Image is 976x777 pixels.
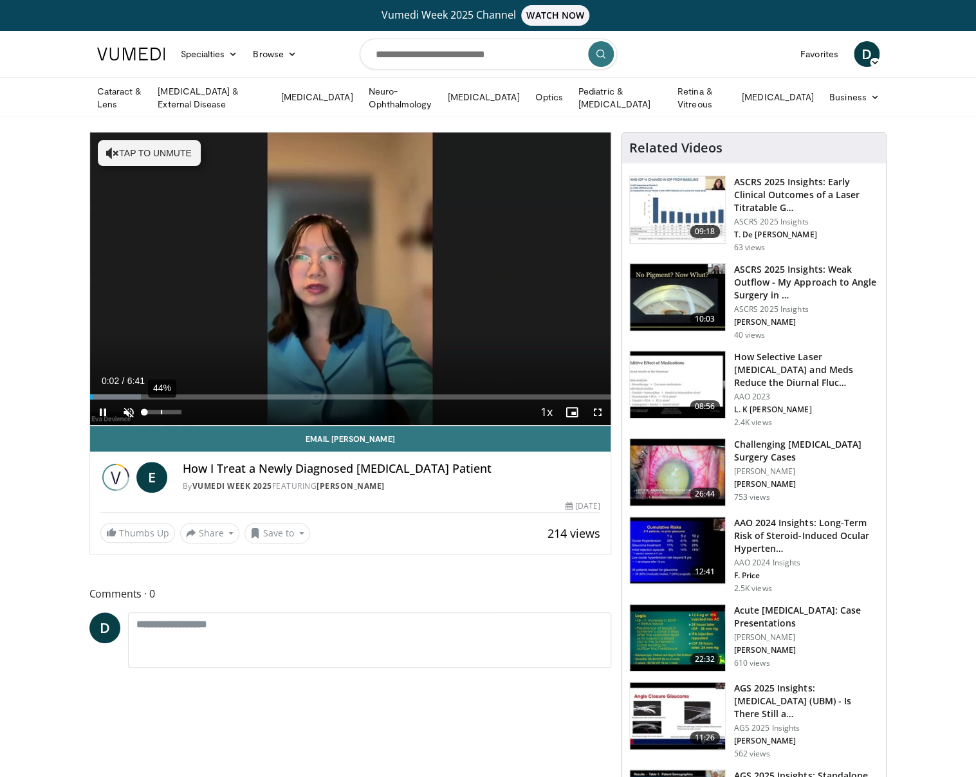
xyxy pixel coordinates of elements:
p: 2.5K views [733,583,771,594]
h3: Challenging [MEDICAL_DATA] Surgery Cases [733,438,878,464]
img: Vumedi Week 2025 [100,462,131,493]
p: [PERSON_NAME] [733,736,878,746]
a: [MEDICAL_DATA] [734,84,822,110]
a: [MEDICAL_DATA] & External Disease [150,85,273,111]
a: Favorites [793,41,846,67]
a: Cataract & Lens [89,85,151,111]
span: 22:32 [690,653,721,666]
a: Optics [527,84,570,110]
p: [PERSON_NAME] [733,632,878,643]
p: [PERSON_NAME] [733,466,878,477]
div: [DATE] [566,500,600,512]
p: ASCRS 2025 Insights [733,217,878,227]
p: [PERSON_NAME] [733,645,878,655]
button: Unmute [116,399,142,425]
img: d1bebadf-5ef8-4c82-bd02-47cdd9740fa5.150x105_q85_crop-smart_upscale.jpg [630,517,725,584]
h3: AGS 2025 Insights: [MEDICAL_DATA] (UBM) - Is There Still a… [733,682,878,720]
a: [MEDICAL_DATA] [273,84,360,110]
a: Pediatric & [MEDICAL_DATA] [571,85,670,111]
a: 09:18 ASCRS 2025 Insights: Early Clinical Outcomes of a Laser Titratable G… ASCRS 2025 Insights T... [629,176,878,253]
span: 26:44 [690,488,721,500]
button: Enable picture-in-picture mode [559,399,585,425]
p: [PERSON_NAME] [733,479,878,489]
img: 420b1191-3861-4d27-8af4-0e92e58098e4.150x105_q85_crop-smart_upscale.jpg [630,351,725,418]
p: T. De [PERSON_NAME] [733,230,878,240]
a: Vumedi Week 2025 [192,480,272,491]
div: Progress Bar [90,394,611,399]
p: 63 views [733,242,765,253]
div: By FEATURING [183,480,601,492]
a: 11:26 AGS 2025 Insights: [MEDICAL_DATA] (UBM) - Is There Still a… AGS 2025 Insights [PERSON_NAME]... [629,682,878,759]
span: Comments 0 [89,585,612,602]
img: c4ee65f2-163e-44d3-aede-e8fb280be1de.150x105_q85_crop-smart_upscale.jpg [630,264,725,331]
span: 08:56 [690,400,721,413]
a: [MEDICAL_DATA] [439,84,527,110]
a: Retina & Vitreous [670,85,734,111]
div: Volume Level [145,410,181,414]
a: Browse [245,41,304,67]
span: 09:18 [690,225,721,238]
span: 6:41 [127,376,145,386]
p: 562 views [733,749,769,759]
a: Business [822,84,887,110]
img: b8bf30ca-3013-450f-92b0-de11c61660f8.150x105_q85_crop-smart_upscale.jpg [630,176,725,243]
button: Tap to unmute [98,140,201,166]
a: Email [PERSON_NAME] [90,426,611,452]
p: [PERSON_NAME] [733,317,878,327]
a: Specialties [173,41,246,67]
img: 70667664-86a4-45d1-8ebc-87674d5d23cb.150x105_q85_crop-smart_upscale.jpg [630,605,725,672]
p: AAO 2023 [733,392,878,402]
h3: How Selective Laser [MEDICAL_DATA] and Meds Reduce the Diurnal Fluc… [733,351,878,389]
img: VuMedi Logo [97,48,165,60]
a: E [136,462,167,493]
span: 10:03 [690,313,721,325]
a: Thumbs Up [100,523,175,543]
p: ASCRS 2025 Insights [733,304,878,315]
span: 0:02 [102,376,119,386]
h4: Related Videos [629,140,722,156]
h3: ASCRS 2025 Insights: Early Clinical Outcomes of a Laser Titratable G… [733,176,878,214]
button: Pause [90,399,116,425]
a: D [854,41,879,67]
a: 10:03 ASCRS 2025 Insights: Weak Outflow - My Approach to Angle Surgery in … ASCRS 2025 Insights [... [629,263,878,340]
span: WATCH NOW [521,5,589,26]
a: 22:32 Acute [MEDICAL_DATA]: Case Presentations [PERSON_NAME] [PERSON_NAME] 610 views [629,604,878,672]
p: AAO 2024 Insights [733,558,878,568]
a: Neuro-Ophthalmology [360,85,439,111]
button: Save to [244,523,310,544]
span: 214 views [548,526,600,541]
img: e89d9ca0-2a00-4e8a-87e7-a62f747f1d8a.150x105_q85_crop-smart_upscale.jpg [630,682,725,749]
p: F. Price [733,571,878,581]
a: D [89,612,120,643]
a: Vumedi Week 2025 ChannelWATCH NOW [99,5,878,26]
span: / [122,376,125,386]
img: 05a6f048-9eed-46a7-93e1-844e43fc910c.150x105_q85_crop-smart_upscale.jpg [630,439,725,506]
p: 40 views [733,330,765,340]
video-js: Video Player [90,133,611,426]
a: 12:41 AAO 2024 Insights: Long-Term Risk of Steroid-Induced Ocular Hyperten… AAO 2024 Insights F. ... [629,516,878,594]
input: Search topics, interventions [360,39,617,69]
a: 26:44 Challenging [MEDICAL_DATA] Surgery Cases [PERSON_NAME] [PERSON_NAME] 753 views [629,438,878,506]
a: [PERSON_NAME] [317,480,385,491]
span: 11:26 [690,731,721,744]
p: L. K [PERSON_NAME] [733,405,878,415]
button: Fullscreen [585,399,611,425]
button: Share [180,523,240,544]
h3: ASCRS 2025 Insights: Weak Outflow - My Approach to Angle Surgery in … [733,263,878,302]
p: 610 views [733,658,769,668]
p: AGS 2025 Insights [733,723,878,733]
h4: How I Treat a Newly Diagnosed [MEDICAL_DATA] Patient [183,462,601,476]
h3: Acute [MEDICAL_DATA]: Case Presentations [733,604,878,630]
button: Playback Rate [533,399,559,425]
h3: AAO 2024 Insights: Long-Term Risk of Steroid-Induced Ocular Hyperten… [733,516,878,555]
span: 12:41 [690,565,721,578]
a: 08:56 How Selective Laser [MEDICAL_DATA] and Meds Reduce the Diurnal Fluc… AAO 2023 L. K [PERSON_... [629,351,878,428]
p: 2.4K views [733,417,771,428]
p: 753 views [733,492,769,502]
